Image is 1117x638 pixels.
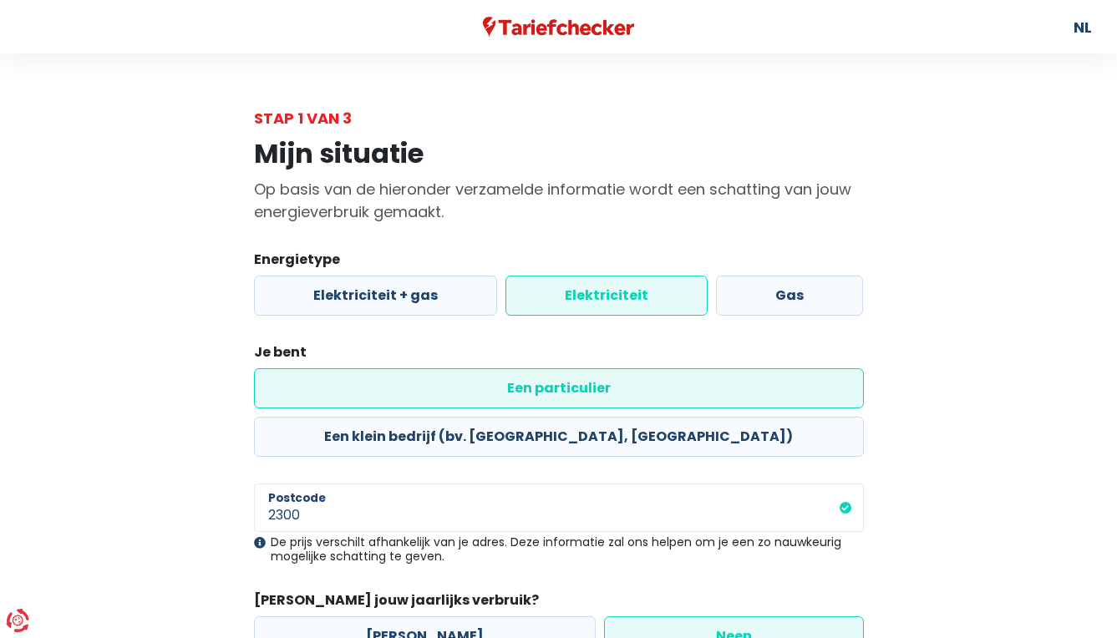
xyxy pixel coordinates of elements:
label: Gas [716,276,863,316]
label: Een particulier [254,368,864,408]
div: De prijs verschilt afhankelijk van je adres. Deze informatie zal ons helpen om je een zo nauwkeur... [254,535,864,564]
div: Stap 1 van 3 [254,107,864,129]
h1: Mijn situatie [254,138,864,170]
legend: [PERSON_NAME] jouw jaarlijks verbruik? [254,590,864,616]
label: Elektriciteit [505,276,708,316]
legend: Je bent [254,342,864,368]
label: Een klein bedrijf (bv. [GEOGRAPHIC_DATA], [GEOGRAPHIC_DATA]) [254,417,864,457]
p: Op basis van de hieronder verzamelde informatie wordt een schatting van jouw energieverbruik gema... [254,178,864,223]
label: Elektriciteit + gas [254,276,497,316]
legend: Energietype [254,250,864,276]
img: Tariefchecker logo [483,17,635,38]
input: 1000 [254,484,864,532]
